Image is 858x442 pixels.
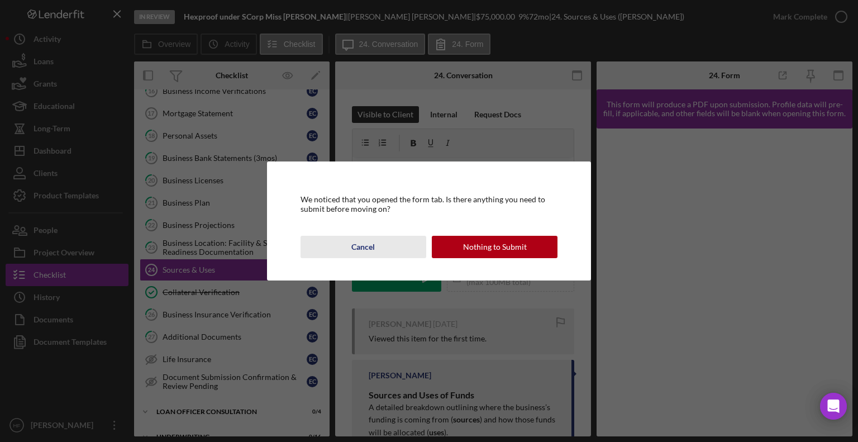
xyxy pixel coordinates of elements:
[301,195,558,213] div: We noticed that you opened the form tab. Is there anything you need to submit before moving on?
[432,236,557,258] button: Nothing to Submit
[351,236,375,258] div: Cancel
[820,393,847,420] div: Open Intercom Messenger
[463,236,527,258] div: Nothing to Submit
[301,236,426,258] button: Cancel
